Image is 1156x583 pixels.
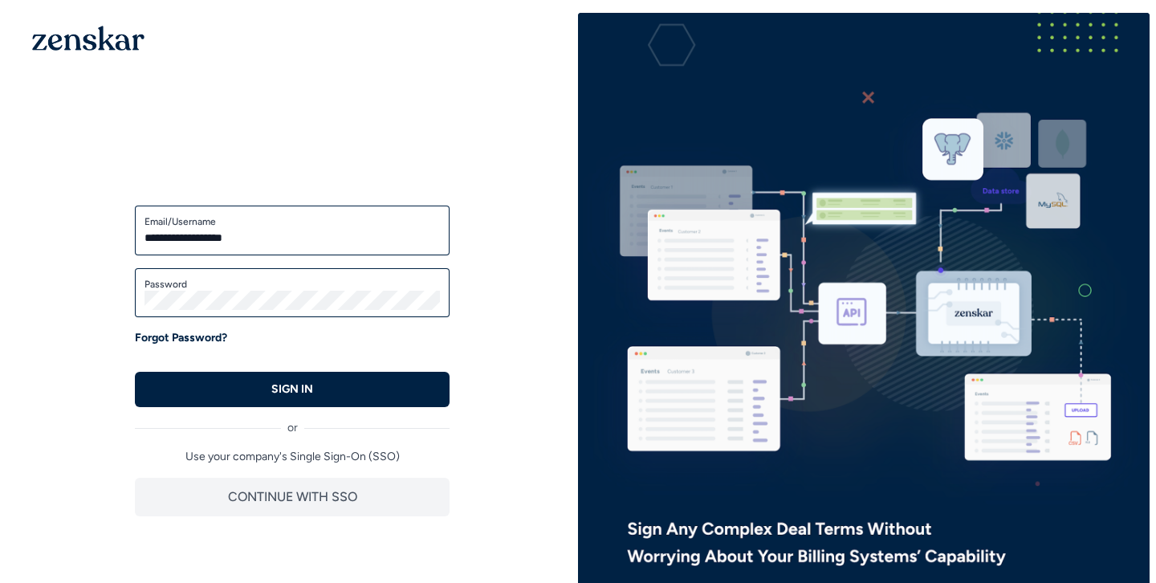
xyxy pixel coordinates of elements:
[135,449,450,465] p: Use your company's Single Sign-On (SSO)
[135,372,450,407] button: SIGN IN
[135,478,450,516] button: CONTINUE WITH SSO
[32,26,144,51] img: 1OGAJ2xQqyY4LXKgY66KYq0eOWRCkrZdAb3gUhuVAqdWPZE9SRJmCz+oDMSn4zDLXe31Ii730ItAGKgCKgCCgCikA4Av8PJUP...
[144,215,440,228] label: Email/Username
[271,381,313,397] p: SIGN IN
[135,407,450,436] div: or
[144,278,440,291] label: Password
[135,330,227,346] a: Forgot Password?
